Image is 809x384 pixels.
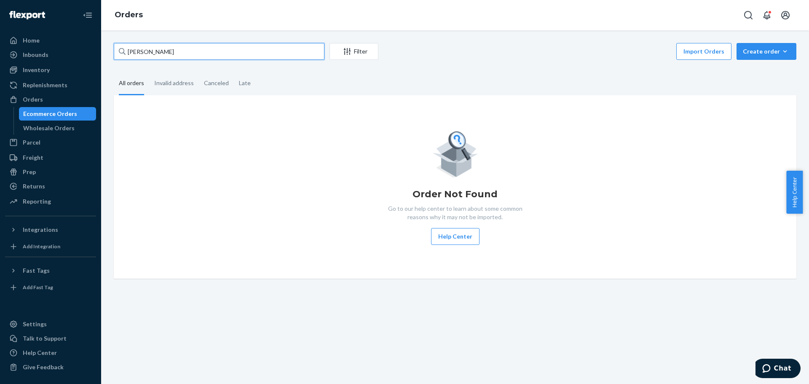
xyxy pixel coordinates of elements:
div: Integrations [23,226,58,234]
div: Parcel [23,138,40,147]
a: Add Integration [5,240,96,253]
div: Prep [23,168,36,176]
div: Replenishments [23,81,67,89]
h1: Order Not Found [413,188,498,201]
div: Returns [23,182,45,191]
div: Fast Tags [23,266,50,275]
button: Help Center [786,171,803,214]
div: Freight [23,153,43,162]
div: Filter [330,47,378,56]
input: Search orders [114,43,324,60]
a: Ecommerce Orders [19,107,96,121]
div: Reporting [23,197,51,206]
div: Help Center [23,349,57,357]
div: Add Fast Tag [23,284,53,291]
div: Wholesale Orders [23,124,75,132]
div: Ecommerce Orders [23,110,77,118]
div: All orders [119,72,144,95]
a: Freight [5,151,96,164]
a: Home [5,34,96,47]
a: Inventory [5,63,96,77]
div: Give Feedback [23,363,64,371]
a: Orders [115,10,143,19]
a: Reporting [5,195,96,208]
a: Parcel [5,136,96,149]
div: Canceled [204,72,229,94]
button: Talk to Support [5,332,96,345]
button: Import Orders [676,43,731,60]
button: Filter [329,43,378,60]
button: Create order [737,43,796,60]
ol: breadcrumbs [108,3,150,27]
a: Orders [5,93,96,106]
div: Late [239,72,251,94]
div: Talk to Support [23,334,67,343]
div: Invalid address [154,72,194,94]
a: Replenishments [5,78,96,92]
div: Create order [743,47,790,56]
a: Add Fast Tag [5,281,96,294]
div: Inbounds [23,51,48,59]
a: Returns [5,180,96,193]
div: Add Integration [23,243,60,250]
iframe: Opens a widget where you can chat to one of our agents [755,359,801,380]
a: Help Center [5,346,96,360]
div: Orders [23,95,43,104]
a: Settings [5,317,96,331]
div: Inventory [23,66,50,74]
p: Go to our help center to learn about some common reasons why it may not be imported. [381,204,529,221]
a: Inbounds [5,48,96,62]
button: Close Navigation [79,7,96,24]
button: Give Feedback [5,360,96,374]
div: Home [23,36,40,45]
button: Open Search Box [740,7,757,24]
button: Fast Tags [5,264,96,277]
a: Wholesale Orders [19,121,96,135]
div: Settings [23,320,47,328]
a: Prep [5,165,96,179]
button: Integrations [5,223,96,236]
img: Empty list [432,129,478,177]
button: Open notifications [758,7,775,24]
button: Help Center [431,228,480,245]
img: Flexport logo [9,11,45,19]
button: Open account menu [777,7,794,24]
